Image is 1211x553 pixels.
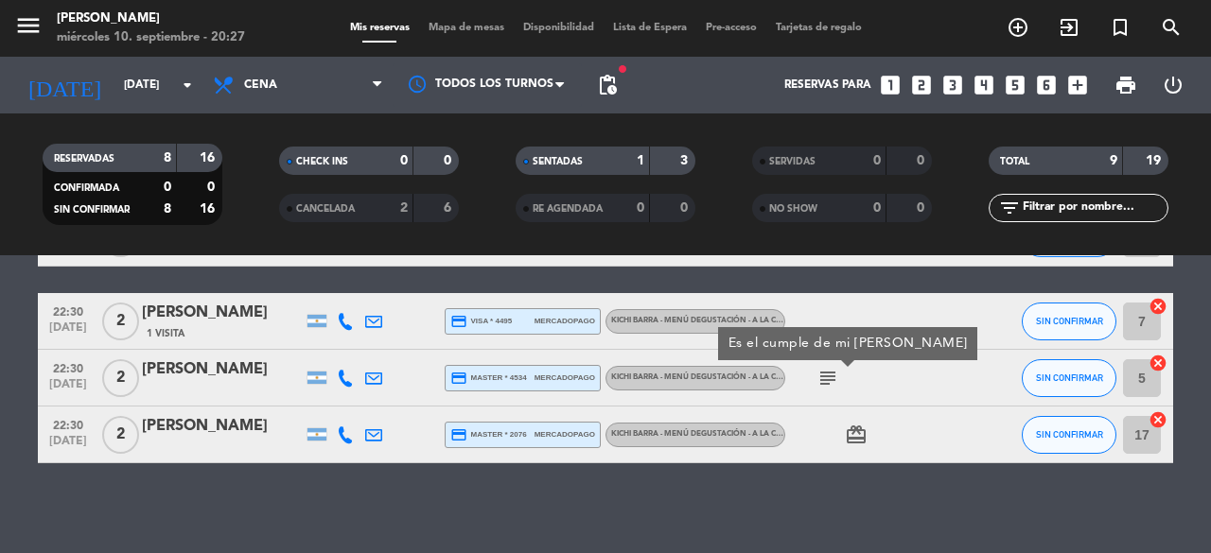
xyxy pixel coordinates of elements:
i: cancel [1149,354,1167,372]
button: SIN CONFIRMAR [1022,359,1116,397]
i: looks_6 [1034,73,1059,97]
strong: 0 [400,154,408,167]
i: credit_card [450,313,467,330]
div: miércoles 10. septiembre - 20:27 [57,28,245,47]
span: fiber_manual_record [617,63,628,75]
span: CANCELADA [296,204,355,214]
span: mercadopago [535,372,595,384]
span: [DATE] [44,378,92,400]
i: looks_two [909,73,934,97]
i: subject [816,367,839,389]
i: add_box [1065,73,1090,97]
i: menu [14,11,43,40]
span: visa * 4495 [450,313,512,330]
div: LOG OUT [1150,57,1197,113]
button: menu [14,11,43,46]
strong: 8 [164,202,171,216]
strong: 0 [444,154,455,167]
strong: 1 [637,154,644,167]
strong: 0 [917,154,928,167]
span: Kichi Barra - Menú degustación - A la carta [611,430,796,438]
span: Disponibilidad [514,23,604,33]
strong: 8 [164,151,171,164]
i: turned_in_not [1109,16,1132,39]
strong: 0 [164,181,171,194]
input: Filtrar por nombre... [1021,198,1167,218]
button: SIN CONFIRMAR [1022,416,1116,454]
i: search [1160,16,1183,39]
strong: 0 [207,181,219,194]
div: [PERSON_NAME] [142,357,303,382]
i: credit_card [450,370,467,387]
strong: 16 [200,202,219,216]
strong: 0 [637,201,644,215]
span: SIN CONFIRMAR [54,205,130,215]
span: Tarjetas de regalo [766,23,871,33]
strong: 6 [444,201,455,215]
strong: 2 [400,201,408,215]
button: SIN CONFIRMAR [1022,302,1116,340]
i: looks_5 [1003,73,1027,97]
i: looks_one [878,73,903,97]
span: CONFIRMADA [54,183,119,193]
i: [DATE] [14,64,114,106]
span: Kichi Barra - Menú degustación - A la carta [611,373,796,381]
span: SENTADAS [533,157,583,166]
strong: 0 [680,201,692,215]
strong: 19 [1146,154,1165,167]
strong: 3 [680,154,692,167]
i: card_giftcard [845,423,868,446]
span: Mis reservas [341,23,419,33]
i: add_circle_outline [1007,16,1029,39]
span: mercadopago [535,428,595,441]
span: 1 Visita [147,326,184,341]
span: Lista de Espera [604,23,696,33]
span: 2 [102,359,139,397]
span: 22:30 [44,300,92,321]
strong: 0 [873,201,881,215]
span: Cena [244,78,277,92]
span: RE AGENDADA [533,204,603,214]
span: SERVIDAS [769,157,816,166]
span: TOTAL [1000,157,1029,166]
i: looks_3 [940,73,965,97]
span: NO SHOW [769,204,817,214]
i: power_settings_new [1162,74,1185,96]
span: 22:30 [44,356,92,378]
div: [PERSON_NAME] [142,414,303,439]
i: looks_4 [972,73,996,97]
span: 2 [102,302,139,340]
span: pending_actions [596,74,619,96]
span: Mapa de mesas [419,23,514,33]
span: SIN CONFIRMAR [1036,429,1103,440]
span: [DATE] [44,435,92,457]
span: SIN CONFIRMAR [1036,316,1103,326]
span: Reservas para [784,78,871,92]
span: master * 2076 [450,426,527,443]
div: [PERSON_NAME] [142,301,303,325]
span: 22:30 [44,413,92,435]
span: [DATE] [44,321,92,343]
span: mercadopago [535,315,595,327]
span: Pre-acceso [696,23,766,33]
strong: 0 [873,154,881,167]
i: arrow_drop_down [176,74,199,96]
span: SIN CONFIRMAR [1036,372,1103,383]
span: Kichi Barra - Menú degustación - A la carta [611,317,796,324]
span: print [1114,74,1137,96]
span: 2 [102,416,139,454]
i: exit_to_app [1058,16,1080,39]
div: Es el cumple de mi [PERSON_NAME] [728,334,968,354]
strong: 16 [200,151,219,164]
strong: 9 [1110,154,1117,167]
strong: 0 [917,201,928,215]
span: RESERVADAS [54,154,114,164]
span: master * 4534 [450,370,527,387]
i: credit_card [450,426,467,443]
i: cancel [1149,410,1167,429]
div: [PERSON_NAME] [57,9,245,28]
i: cancel [1149,297,1167,316]
i: filter_list [998,197,1021,219]
span: CHECK INS [296,157,348,166]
